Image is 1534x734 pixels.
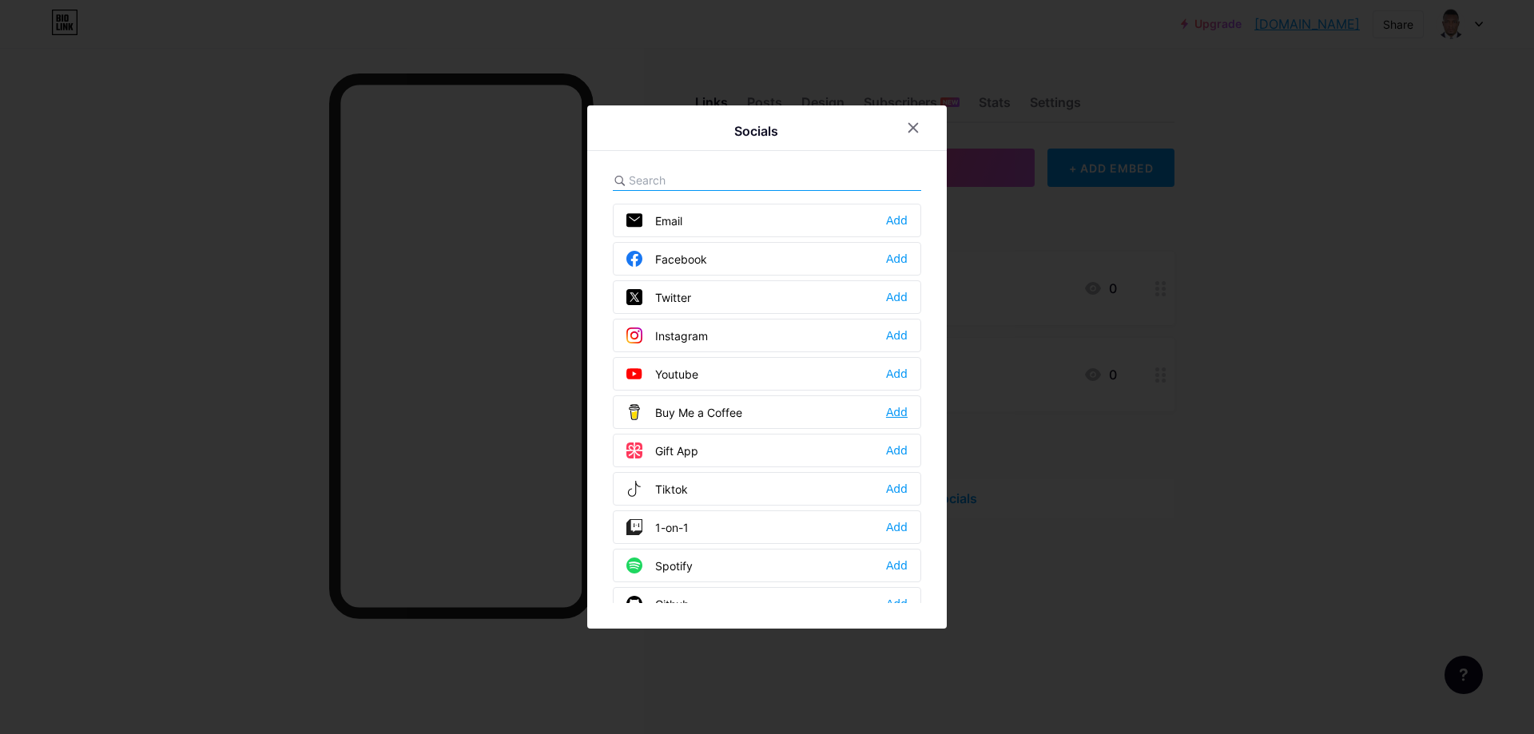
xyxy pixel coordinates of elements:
div: Spotify [626,557,693,573]
div: Twitter [626,289,691,305]
div: Instagram [626,327,708,343]
div: Add [886,442,908,458]
div: Buy Me a Coffee [626,404,742,420]
div: Add [886,327,908,343]
div: Add [886,366,908,382]
div: 1-on-1 [626,519,689,535]
div: Add [886,481,908,497]
div: Add [886,212,908,228]
div: Gift App [626,442,698,458]
div: Add [886,251,908,267]
div: Facebook [626,251,707,267]
div: Email [626,212,682,228]
div: Add [886,404,908,420]
div: Add [886,596,908,612]
div: Add [886,519,908,535]
input: Search [629,172,805,188]
div: Github [626,596,690,612]
div: Tiktok [626,481,688,497]
div: Add [886,289,908,305]
div: Youtube [626,366,698,382]
div: Socials [734,121,778,141]
div: Add [886,557,908,573]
